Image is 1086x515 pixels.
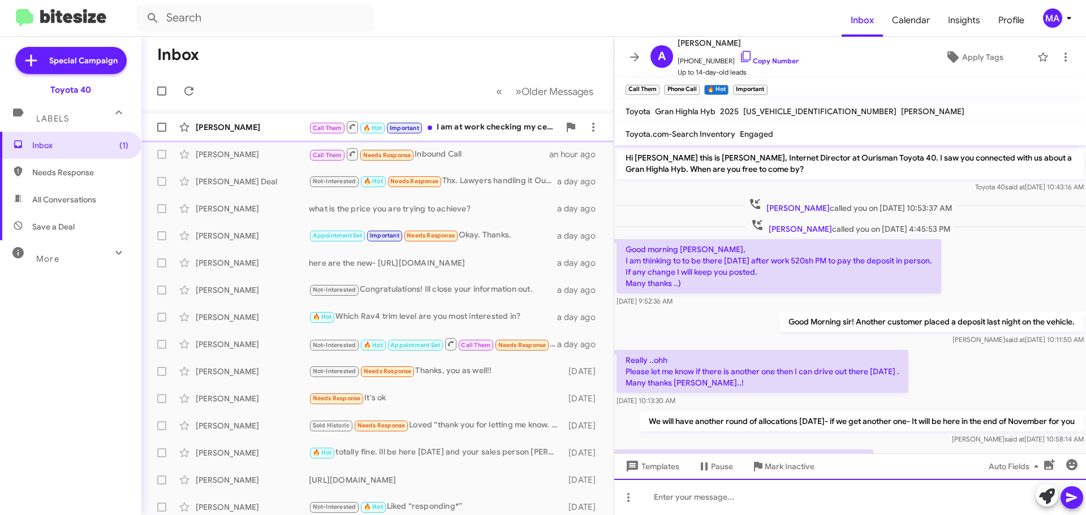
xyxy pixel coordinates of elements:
span: Pause [711,456,733,477]
span: [PERSON_NAME] [DATE] 10:58:14 AM [952,435,1084,443]
span: Needs Response [390,178,438,185]
span: called you on [DATE] 10:53:37 AM [744,197,956,214]
span: Gran Highla Hyb [655,106,716,116]
small: Phone Call [664,85,699,95]
span: Needs Response [363,152,411,159]
button: Pause [688,456,742,477]
span: Apply Tags [962,47,1003,67]
div: Toyota 40 [50,84,91,96]
button: Next [508,80,600,103]
span: Needs Response [498,341,546,349]
div: [DATE] [563,393,605,404]
small: Important [733,85,767,95]
span: said at [1005,183,1025,191]
span: Needs Response [407,232,455,239]
button: Mark Inactive [742,456,824,477]
span: called you on [DATE] 4:45:53 PM [746,218,955,235]
a: Insights [939,4,989,37]
div: Thanks, you as well!! [309,365,563,378]
div: a day ago [557,311,605,323]
span: Not-Interested [313,178,356,185]
div: Inbound Call [309,337,557,351]
div: [PERSON_NAME] [196,311,309,323]
div: Thx. Lawyers handling it Out of state box truck rental co. So. Fun stuff. [309,175,557,188]
div: a day ago [557,339,605,350]
span: [DATE] 9:52:36 AM [617,297,673,305]
div: [PERSON_NAME] [196,257,309,269]
span: Templates [623,456,679,477]
div: [PERSON_NAME] [196,474,309,486]
span: Important [370,232,399,239]
div: [PERSON_NAME] [196,447,309,458]
div: Congratulations! Ill close your information out. [309,283,557,296]
span: 🔥 Hot [364,341,383,349]
span: Sold Historic [313,422,350,429]
p: Very good ..keep me posted please. Will make the deposit ASAP..) Many thanks [617,449,873,481]
button: Apply Tags [916,47,1032,67]
span: Needs Response [32,167,128,178]
span: A [658,47,666,66]
span: 🔥 Hot [313,313,332,321]
button: MA [1033,8,1074,28]
a: Profile [989,4,1033,37]
span: « [496,84,502,98]
span: said at [1005,435,1024,443]
span: Important [390,124,419,132]
span: [PERSON_NAME] [DATE] 10:11:50 AM [953,335,1084,344]
span: 🔥 Hot [313,449,332,456]
span: Mark Inactive [765,456,815,477]
span: Special Campaign [49,55,118,66]
span: Up to 14-day-old leads [678,67,799,78]
div: [DATE] [563,366,605,377]
span: Needs Response [364,367,412,375]
button: Auto Fields [980,456,1052,477]
nav: Page navigation example [490,80,600,103]
p: Hi [PERSON_NAME] this is [PERSON_NAME], Internet Director at Ourisman Toyota 40. I saw you connec... [617,148,1084,179]
div: [PERSON_NAME] [196,284,309,296]
a: Inbox [842,4,883,37]
span: [PHONE_NUMBER] [678,50,799,67]
span: All Conversations [32,194,96,205]
span: Appointment Set [313,232,363,239]
div: [PERSON_NAME] [196,122,309,133]
span: Not-Interested [313,286,356,293]
span: [DATE] 10:13:30 AM [617,396,675,405]
span: Auto Fields [989,456,1043,477]
a: Calendar [883,4,939,37]
span: [PERSON_NAME] [901,106,964,116]
span: Needs Response [313,395,361,402]
div: a day ago [557,284,605,296]
div: [PERSON_NAME] [196,420,309,431]
span: » [515,84,522,98]
p: Really ..ohh Please let me know if there is another one then I can drive out there [DATE] . Many ... [617,350,908,393]
span: More [36,254,59,264]
a: Copy Number [739,57,799,65]
div: [PERSON_NAME] [196,230,309,241]
div: a day ago [557,176,605,187]
div: MA [1043,8,1062,28]
a: Special Campaign [15,47,127,74]
button: Previous [489,80,509,103]
div: [PERSON_NAME] [196,149,309,160]
span: [PERSON_NAME] [766,203,830,213]
span: Call Them [313,124,342,132]
div: [PERSON_NAME] [196,339,309,350]
span: 🔥 Hot [364,178,383,185]
span: Not-Interested [313,503,356,510]
span: 2025 [720,106,739,116]
div: here are the new- [URL][DOMAIN_NAME] [309,257,557,269]
div: Which Rav4 trim level are you most interested in? [309,310,557,323]
span: Appointment Set [390,341,440,349]
div: [URL][DOMAIN_NAME] [309,474,563,486]
span: (1) [119,140,128,151]
span: Call Them [461,341,490,349]
span: 🔥 Hot [363,124,382,132]
div: Loved “thank you for letting me know. I put updated notes under your account and Ill let [PERSON_... [309,419,563,432]
div: a day ago [557,230,605,241]
div: [DATE] [563,501,605,513]
div: It's ok [309,392,563,405]
span: Toyota 40 [DATE] 10:43:16 AM [975,183,1084,191]
button: Templates [614,456,688,477]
